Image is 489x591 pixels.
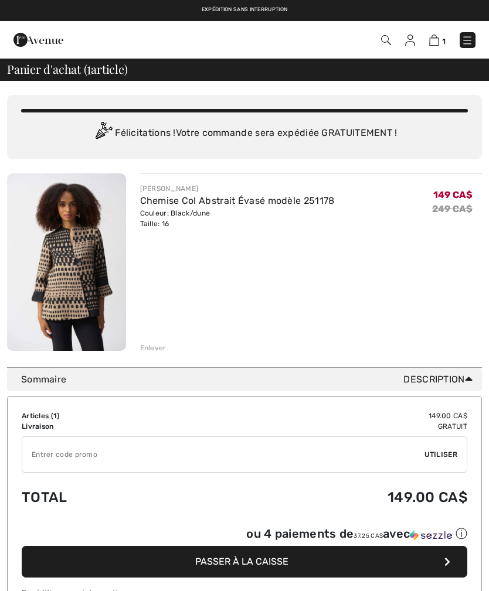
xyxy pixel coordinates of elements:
td: Gratuit [184,421,467,432]
img: Recherche [381,35,391,45]
div: Enlever [140,343,167,353]
img: Chemise Col Abstrait Évasé modèle 251178 [7,173,126,351]
a: Chemise Col Abstrait Évasé modèle 251178 [140,195,335,206]
img: Sezzle [410,530,452,541]
div: Félicitations ! Votre commande sera expédiée GRATUITEMENT ! [21,122,468,145]
img: Congratulation2.svg [91,122,115,145]
span: Passer à la caisse [195,556,288,567]
td: Articles ( ) [22,411,184,421]
a: 1 [429,33,446,47]
span: 1 [442,37,446,46]
img: Menu [461,35,473,46]
s: 249 CA$ [432,203,473,214]
span: 1 [87,60,91,76]
td: Total [22,477,184,517]
img: 1ère Avenue [13,28,63,52]
span: 1 [53,412,57,420]
img: Mes infos [405,35,415,46]
span: Description [403,373,477,387]
td: 149.00 CA$ [184,411,467,421]
span: 37.25 CA$ [354,532,383,539]
button: Passer à la caisse [22,546,467,578]
span: Panier d'achat ( article) [7,63,128,75]
td: Livraison [22,421,184,432]
td: 149.00 CA$ [184,477,467,517]
div: [PERSON_NAME] [140,183,335,194]
div: ou 4 paiements de avec [246,526,467,542]
div: Sommaire [21,373,477,387]
span: 149 CA$ [433,189,473,200]
input: Code promo [22,437,425,472]
img: Panier d'achat [429,35,439,46]
a: 1ère Avenue [13,33,63,45]
div: ou 4 paiements de37.25 CA$avecSezzle Cliquez pour en savoir plus sur Sezzle [22,526,467,546]
div: Couleur: Black/dune Taille: 16 [140,208,335,229]
span: Utiliser [425,449,457,460]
